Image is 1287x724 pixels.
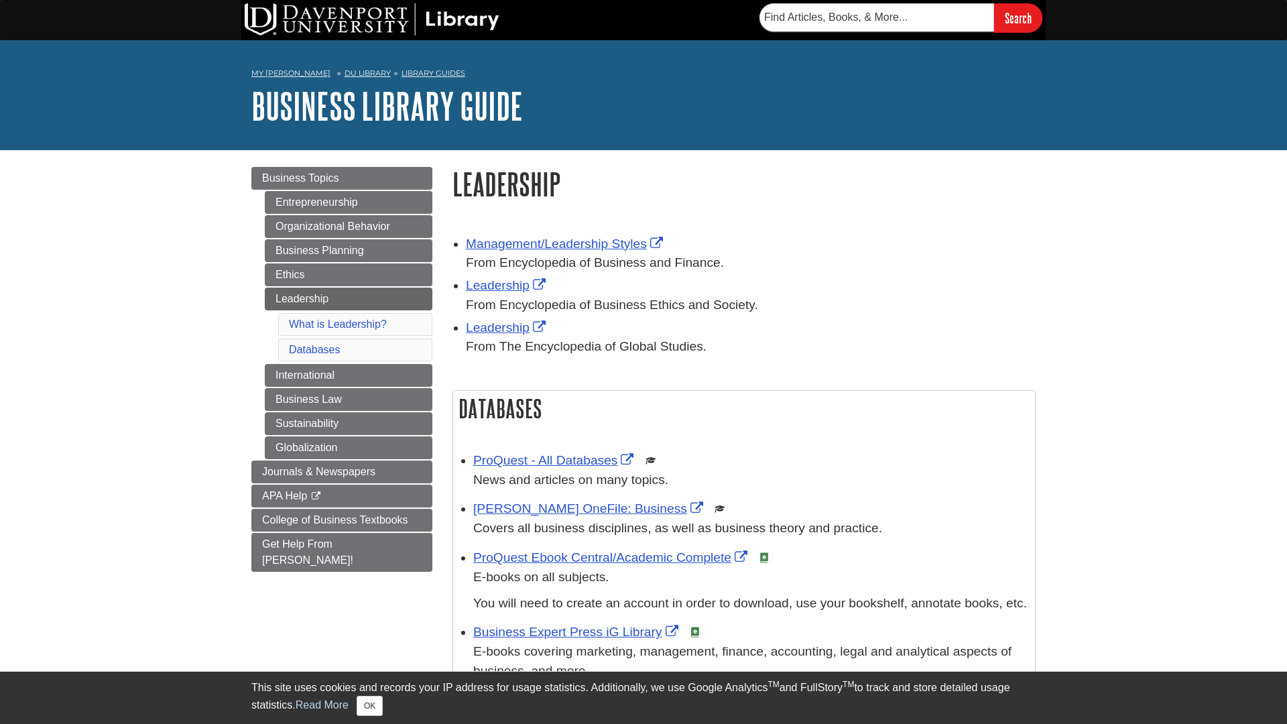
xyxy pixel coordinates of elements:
[289,318,387,330] a: What is Leadership?
[473,501,707,516] a: Link opens in new window
[262,466,375,477] span: Journals & Newspapers
[262,514,408,526] span: College of Business Textbooks
[402,68,465,78] a: Library Guides
[345,68,391,78] a: DU Library
[768,680,779,689] sup: TM
[251,509,432,532] a: College of Business Textbooks
[690,627,700,638] img: e-Book
[466,278,549,292] a: Link opens in new window
[265,412,432,435] a: Sustainability
[251,461,432,483] a: Journals & Newspapers
[759,3,1042,32] form: Searches DU Library's articles, books, and more
[473,625,682,639] a: Link opens in new window
[466,296,1036,315] div: From Encyclopedia of Business Ethics and Society.
[265,436,432,459] a: Globalization
[265,215,432,238] a: Organizational Behavior
[251,167,432,190] a: Business Topics
[357,696,383,716] button: Close
[296,699,349,711] a: Read More
[473,568,1028,587] p: E-books on all subjects.
[452,167,1036,201] h1: Leadership
[265,288,432,310] a: Leadership
[251,167,432,572] div: Guide Page Menu
[262,172,339,184] span: Business Topics
[843,680,854,689] sup: TM
[251,85,523,127] a: Business Library Guide
[310,492,322,501] i: This link opens in a new window
[466,253,1036,273] div: From Encyclopedia of Business and Finance.
[715,503,725,514] img: Scholarly or Peer Reviewed
[473,471,1028,490] p: News and articles on many topics.
[262,538,353,566] span: Get Help From [PERSON_NAME]!
[289,344,341,355] a: Databases
[473,550,751,564] a: Link opens in new window
[466,337,1036,357] div: From The Encyclopedia of Global Studies.
[453,391,1035,426] h2: Databases
[245,3,499,36] img: DU Library
[251,68,330,79] a: My [PERSON_NAME]
[473,642,1028,681] p: E-books covering marketing, management, finance, accounting, legal and analytical aspects of busi...
[265,239,432,262] a: Business Planning
[251,485,432,507] a: APA Help
[473,519,1028,538] p: Covers all business disciplines, as well as business theory and practice.
[466,320,549,335] a: Link opens in new window
[265,388,432,411] a: Business Law
[262,490,307,501] span: APA Help
[466,237,666,251] a: Link opens in new window
[473,594,1028,613] p: You will need to create an account in order to download, use your bookshelf, annotate books, etc.
[994,3,1042,32] input: Search
[265,364,432,387] a: International
[646,455,656,466] img: Scholarly or Peer Reviewed
[251,680,1036,716] div: This site uses cookies and records your IP address for usage statistics. Additionally, we use Goo...
[473,453,637,467] a: Link opens in new window
[265,191,432,214] a: Entrepreneurship
[265,263,432,286] a: Ethics
[251,533,432,572] a: Get Help From [PERSON_NAME]!
[251,64,1036,86] nav: breadcrumb
[759,3,994,32] input: Find Articles, Books, & More...
[759,552,770,563] img: e-Book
